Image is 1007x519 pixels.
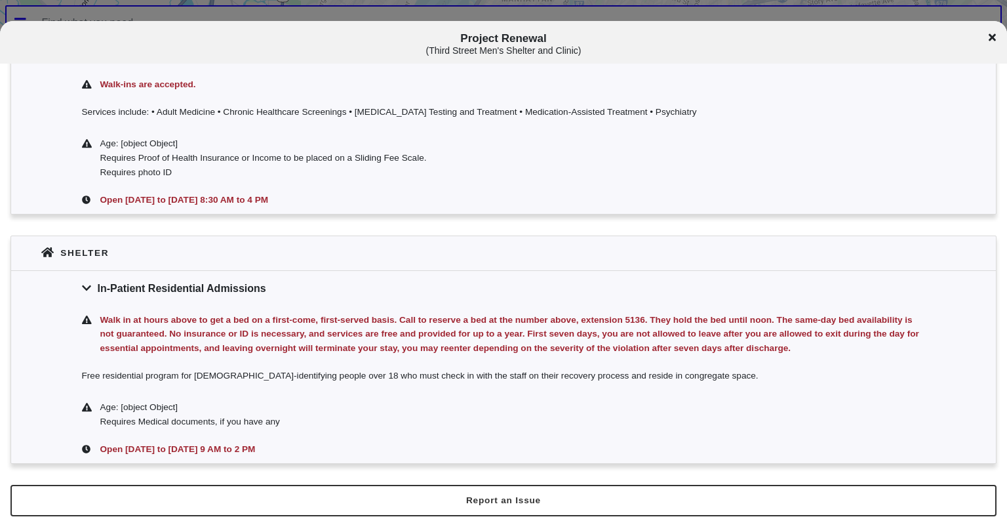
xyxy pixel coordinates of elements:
[86,32,922,56] span: Project Renewal
[100,151,926,165] div: Requires Proof of Health Insurance or Income to be placed on a Sliding Fee Scale.
[100,165,926,180] div: Requires photo ID
[98,442,926,457] div: Open [DATE] to [DATE] 9 AM to 2 PM
[11,270,996,306] div: In-Patient Residential Admissions
[11,98,996,130] div: Services include: • Adult Medicine • Chronic Healthcare Screenings • [MEDICAL_DATA] Testing and T...
[100,136,926,151] div: Age: [object Object]
[98,313,926,356] div: Walk in at hours above to get a bed on a first-come, first-served basis. Call to reserve a bed at...
[100,400,926,415] div: Age: [object Object]
[98,193,926,207] div: Open [DATE] to [DATE] 8:30 AM to 4 PM
[10,485,997,516] button: Report an Issue
[11,362,996,394] div: Free residential program for [DEMOGRAPHIC_DATA]-identifying people over 18 who must check in with...
[100,415,926,429] div: Requires Medical documents, if you have any
[86,45,922,56] div: ( Third Street Men's Shelter and Clinic )
[98,77,926,92] div: Walk-ins are accepted.
[60,246,109,260] div: Shelter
